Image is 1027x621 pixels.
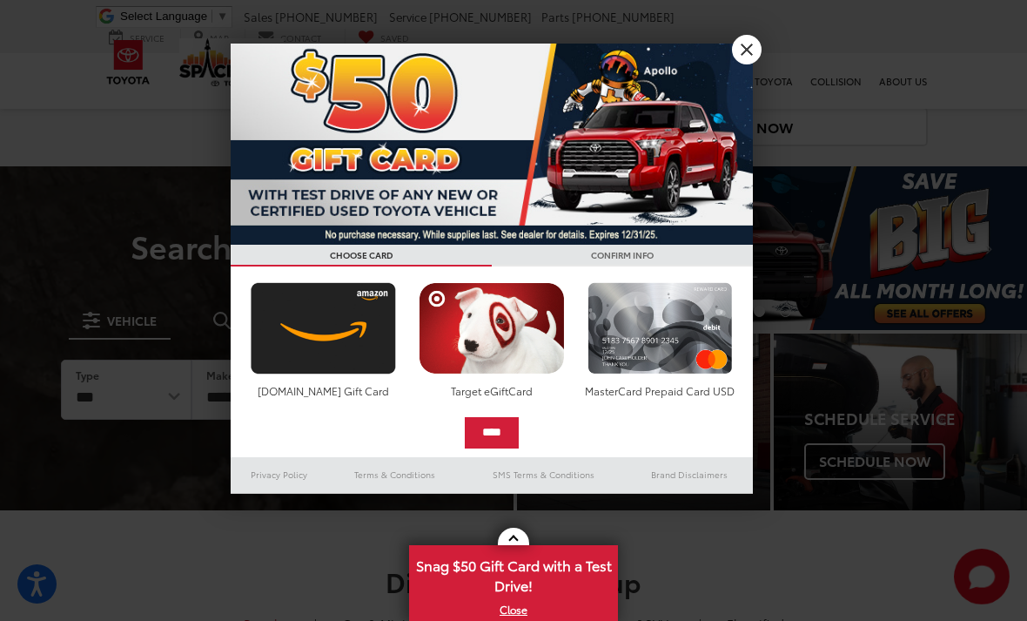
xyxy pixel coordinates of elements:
[583,282,737,375] img: mastercard.png
[414,282,568,375] img: targetcard.png
[231,245,492,267] h3: CHOOSE CARD
[626,464,753,485] a: Brand Disclaimers
[414,383,568,398] div: Target eGiftCard
[461,464,626,485] a: SMS Terms & Conditions
[231,464,328,485] a: Privacy Policy
[246,383,400,398] div: [DOMAIN_NAME] Gift Card
[411,547,616,600] span: Snag $50 Gift Card with a Test Drive!
[231,44,753,245] img: 53411_top_152338.jpg
[583,383,737,398] div: MasterCard Prepaid Card USD
[492,245,753,267] h3: CONFIRM INFO
[246,282,400,375] img: amazoncard.png
[328,464,461,485] a: Terms & Conditions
